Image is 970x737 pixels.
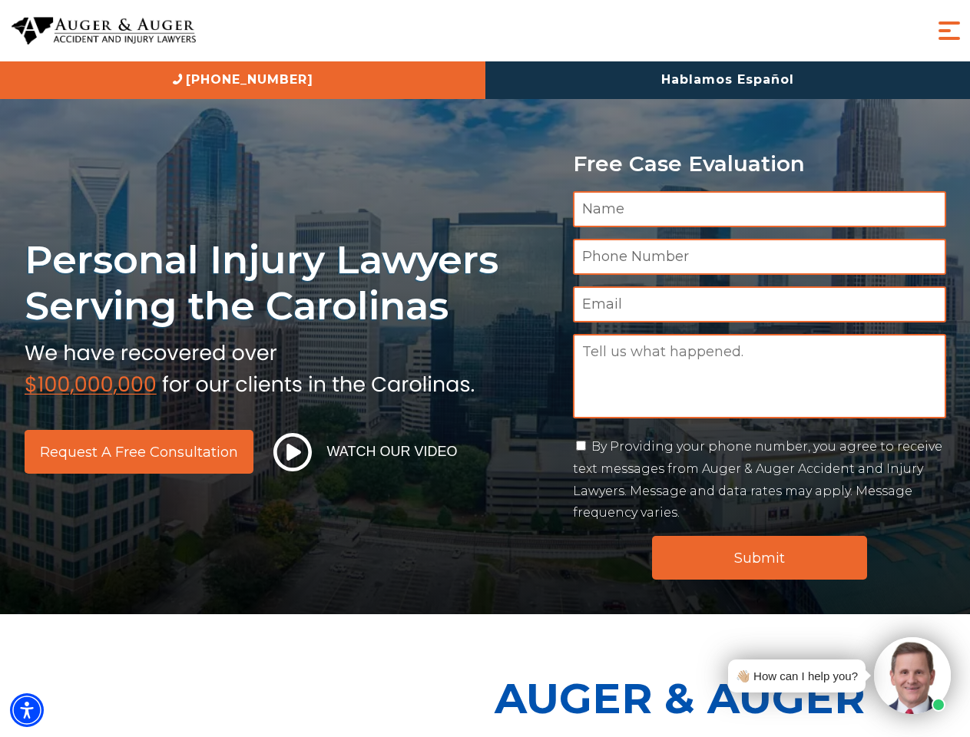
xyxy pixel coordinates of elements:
[25,337,475,395] img: sub text
[573,152,946,176] p: Free Case Evaluation
[874,637,951,714] img: Intaker widget Avatar
[269,432,462,472] button: Watch Our Video
[934,15,965,46] button: Menu
[652,536,867,580] input: Submit
[573,286,946,322] input: Email
[495,660,962,736] p: Auger & Auger
[25,236,555,329] h1: Personal Injury Lawyers Serving the Carolinas
[12,17,196,45] img: Auger & Auger Accident and Injury Lawyers Logo
[573,439,942,520] label: By Providing your phone number, you agree to receive text messages from Auger & Auger Accident an...
[736,666,858,686] div: 👋🏼 How can I help you?
[573,239,946,275] input: Phone Number
[40,445,238,459] span: Request a Free Consultation
[10,693,44,727] div: Accessibility Menu
[25,430,253,474] a: Request a Free Consultation
[573,191,946,227] input: Name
